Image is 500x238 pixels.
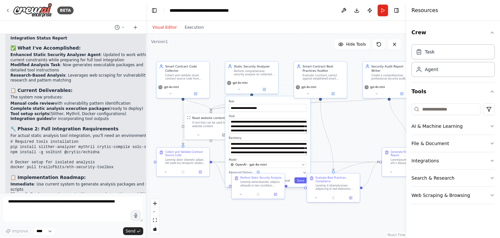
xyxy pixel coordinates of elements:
[411,82,495,101] button: Tools
[112,23,128,31] button: Switch to previous chat
[10,126,118,131] strong: 🔧 Phase 2: Full Integration Requirements
[371,64,413,73] div: Security Audit Report Writer
[306,173,360,202] div: Evaluate Best Practices ComplianceLoremip d sitametconsec adipiscing el sed doeiusmo tempori utla...
[234,64,276,68] div: Static Security Analyzer
[411,7,438,14] h4: Resources
[411,135,495,152] button: File & Document
[388,233,405,237] a: React Flow attribution
[165,150,207,157] div: Collect and Validate Contract Source Code
[156,61,210,98] div: Smart Contract Code CollectorCollect and validate smart contract source code from various sources...
[371,74,413,81] div: Create a comprehensive, professional security audit report for {contract_name} that consolidates ...
[13,3,52,18] img: Logo
[211,132,236,138] button: Open in side panel
[229,136,307,140] label: Backstory
[277,177,293,183] button: Cancel
[130,23,141,31] button: Start a new chat
[212,160,379,164] g: Edge from b351286a-9f69-40f5-b9f7-c0640a1e7c0f to 2c476bdb-c0b5-4ff1-b788-4b0d9f9f487c
[10,63,60,67] strong: Modified Analysis Task
[411,152,495,169] button: Integrations
[174,170,192,175] button: No output available
[303,64,344,73] div: Smart Contract Best Practices Auditor
[10,73,158,83] li: : Leverages web scraping for vulnerability research and pattern matching
[392,6,401,15] button: Hide right sidebar
[151,39,168,44] div: Version 1
[391,150,432,157] div: Generate Final Security Audit Report
[165,158,207,165] div: Loremip dolor sitametc adipis elit sedd eiu temporin utlabo ({etdolo_magn}: {aliqua_enima}). Mi V...
[10,182,158,192] li: : Use current system to generate analysis packages and setup scripts
[148,23,181,31] button: Visual Editor
[12,229,28,234] span: Improve
[411,118,495,135] button: AI & Machine Learning
[156,147,210,177] div: Collect and Validate Contract Source CodeLoremip dolor sitametc adipis elit sedd eiu temporin utl...
[321,91,345,96] button: Open in side panel
[212,160,229,188] g: Edge from b351286a-9f69-40f5-b9f7-c0640a1e7c0f to efa58f9c-94ae-46fb-bd59-a64caa0db103
[346,42,366,47] span: Hide Tools
[10,106,158,112] li: (ready to deploy)
[390,91,414,96] button: Open in side panel
[181,96,185,145] g: Edge from 7e108603-8f50-439f-a0ed-e4971a599d38 to b351286a-9f69-40f5-b9f7-c0640a1e7c0f
[10,116,51,121] strong: Integration guides
[235,163,267,167] span: OpenAI - gpt-4o-mini
[151,208,159,216] button: zoom out
[10,88,73,93] strong: 📋 Current Deliverables:
[164,85,179,89] span: gpt-4o-mini
[411,187,495,204] button: Web Scraping & Browsing
[151,225,159,233] button: toggle interactivity
[10,101,54,106] strong: Manual code review
[225,61,279,94] div: Static Security AnalyzerPerform comprehensive security analysis on collected smart contract code ...
[10,36,67,40] strong: Integration Status Report
[387,96,411,145] g: Edge from ba0f2b9f-abb2-4db1-930c-2f193a5a7cb8 to 2c476bdb-c0b5-4ff1-b788-4b0d9f9f487c
[343,195,358,201] button: Open in side panel
[324,195,342,201] button: No output available
[425,49,435,55] div: Task
[315,176,357,183] div: Evaluate Best Practices Compliance
[151,216,159,225] button: fit view
[10,112,158,117] li: (Slither, Mythril, Docker configurations)
[268,192,283,197] button: Open in side panel
[252,87,277,92] button: Open in side panel
[229,171,252,174] span: Advanced Options
[301,85,316,89] span: gpt-4o-mini
[10,52,101,57] strong: Enhanced Static Security Analyzer Agent
[165,64,207,73] div: Smart Contract Code Collector
[425,66,438,73] div: Agent
[411,101,495,209] div: Tools
[10,45,81,51] strong: ✅ What I've Accomplished:
[10,192,158,197] li: : Deploy on environment with command execution capabilities
[363,160,379,188] g: Edge from dc414f50-8be2-4406-9400-2a9400aa111e to 2c476bdb-c0b5-4ff1-b788-4b0d9f9f487c
[184,113,238,140] div: ScrapeWebsiteToolRead website contentA tool that can be used to read a website content.
[411,170,495,186] button: Search & Research
[10,112,49,116] strong: Tool setup scripts
[249,192,267,197] button: No output available
[229,158,307,162] label: Model
[126,229,135,234] span: Send
[10,52,158,63] li: : Updated to work within current constraints while preparing for full tool integration
[229,161,307,168] button: OpenAI - gpt-4o-mini
[334,39,370,50] button: Hide Tools
[229,114,307,118] label: Goal
[10,95,158,100] p: The system now produces:
[192,116,225,120] div: Read website content
[411,42,495,82] div: Crew
[303,74,344,81] div: Evaluate {contract_name} against established smart contract security standards, OpenZeppelin patt...
[181,96,213,111] g: Edge from 7e108603-8f50-439f-a0ed-e4971a599d38 to 7226e0e6-1859-4fe3-a0f8-5641ffaf4274
[10,73,65,78] strong: Research-Based Analysis
[183,91,208,96] button: Open in side panel
[3,227,31,235] button: Improve
[123,227,143,235] button: Send
[391,158,432,165] div: Loremipsumd sit ametc adipisci elit s doeiusmodtemp, incididuntut laboreet dolor magnaa enim admi...
[315,184,357,191] div: Loremip d sitametconsec adipiscing el sed doeiusmo tempori utlaboreetd magna aliquaen adminimv qu...
[10,63,158,73] li: : Now generates executable packages and detailed tool instructions
[229,100,307,103] label: Role
[10,182,34,186] strong: Immediate
[229,171,307,175] button: Advanced Options
[370,85,385,89] span: gpt-4o-mini
[151,199,159,208] button: zoom in
[181,23,208,31] button: Execution
[131,211,141,220] button: Click to speak your automation idea
[170,7,243,14] nav: breadcrumb
[10,175,86,180] strong: 📋 Implementation Roadmap:
[399,170,418,175] button: No output available
[10,106,109,111] strong: Complete static analysis execution packages
[57,7,74,14] div: BETA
